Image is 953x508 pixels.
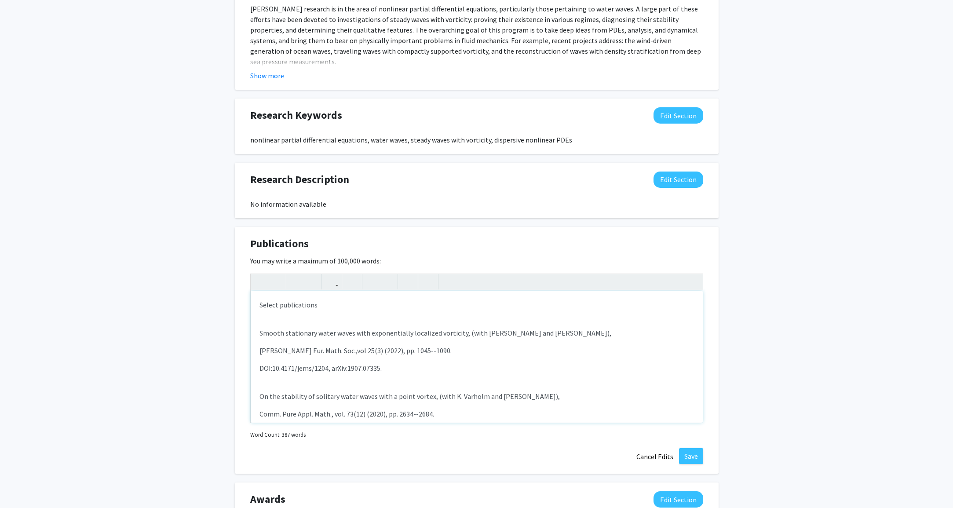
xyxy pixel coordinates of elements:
div: nonlinear partial differential equations, water waves, steady waves with vorticity, dispersive no... [250,135,703,145]
span: Publications [250,236,309,252]
button: Link [324,274,340,289]
button: Insert horizontal rule [420,274,436,289]
span: Research Keywords [250,107,342,123]
button: Save [679,448,703,464]
small: Word Count: 387 words [250,431,306,439]
span: Awards [250,491,285,507]
button: Fullscreen [685,274,701,289]
button: Superscript [288,274,304,289]
p: On the stability of solitary water waves with a point vortex, (with K. Varholm and [PERSON_NAME]), [259,391,694,402]
p: DOI:10.4171/jems/1204, arXiv:1907.07335. [259,363,694,373]
button: Edit Awards [654,491,703,508]
button: Ordered list [380,274,395,289]
button: Unordered list [365,274,380,289]
button: Cancel Edits [631,448,679,465]
iframe: Chat [7,468,37,501]
div: No information available [250,199,703,209]
button: Emphasis (Ctrl + I) [268,274,284,289]
div: Note to users with screen readers: Please deactivate our accessibility plugin for this page as it... [251,291,703,423]
label: You may write a maximum of 100,000 words: [250,256,381,266]
button: Show more [250,70,284,81]
button: Strong (Ctrl + B) [253,274,268,289]
span: Research Description [250,172,349,187]
button: Insert Image [344,274,360,289]
span: [PERSON_NAME] Eur. Math. Soc.,vol 25(3) (2022), pp. 1045--1090. [259,346,452,355]
p: Select publications [259,300,694,310]
button: Subscript [304,274,319,289]
p: Smooth stationary water waves with exponentially localized vorticity, (with [PERSON_NAME] and [PE... [259,328,694,338]
button: Edit Research Keywords [654,107,703,124]
button: Edit Research Description [654,172,703,188]
p: Comm. Pure Appl. Math., vol. 73(12) (2020), pp. 2634--2684. [259,409,694,419]
button: Remove format [400,274,416,289]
